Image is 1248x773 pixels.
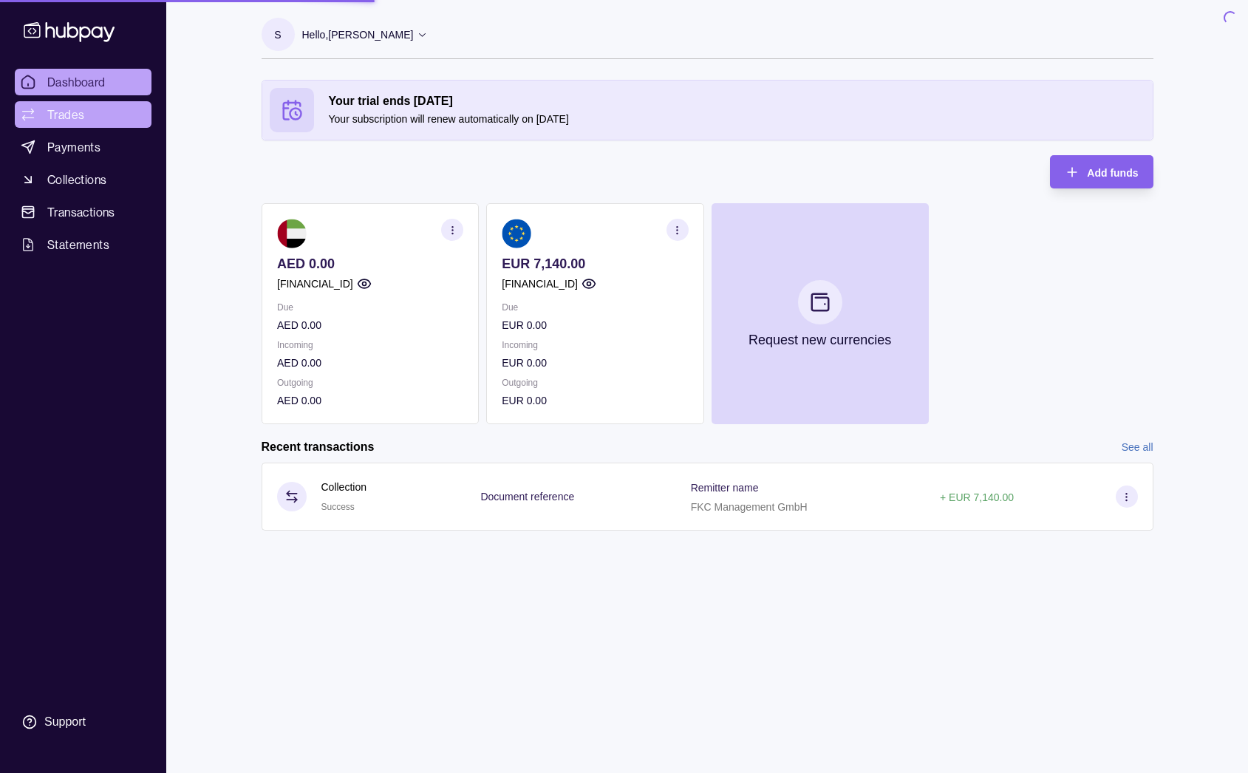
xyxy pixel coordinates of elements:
[15,231,151,258] a: Statements
[277,219,307,248] img: ae
[321,479,366,495] p: Collection
[277,276,353,292] p: [FINANCIAL_ID]
[277,256,463,272] p: AED 0.00
[1050,155,1153,188] button: Add funds
[277,317,463,333] p: AED 0.00
[274,27,281,43] p: S
[277,392,463,409] p: AED 0.00
[502,337,688,353] p: Incoming
[262,439,375,455] h2: Recent transactions
[47,138,100,156] span: Payments
[502,355,688,371] p: EUR 0.00
[940,491,1014,503] p: + EUR 7,140.00
[502,299,688,316] p: Due
[329,93,1145,109] h2: Your trial ends [DATE]
[691,501,808,513] p: FKC Management GmbH
[277,375,463,391] p: Outgoing
[1122,439,1153,455] a: See all
[47,106,84,123] span: Trades
[1087,167,1138,179] span: Add funds
[691,482,759,494] p: Remitter name
[329,111,1145,127] p: Your subscription will renew automatically on [DATE]
[502,392,688,409] p: EUR 0.00
[711,203,928,424] button: Request new currencies
[15,166,151,193] a: Collections
[15,134,151,160] a: Payments
[15,101,151,128] a: Trades
[44,714,86,730] div: Support
[277,299,463,316] p: Due
[277,337,463,353] p: Incoming
[302,27,414,43] p: Hello, [PERSON_NAME]
[47,236,109,253] span: Statements
[502,317,688,333] p: EUR 0.00
[47,203,115,221] span: Transactions
[15,706,151,738] a: Support
[277,355,463,371] p: AED 0.00
[15,199,151,225] a: Transactions
[15,69,151,95] a: Dashboard
[47,73,106,91] span: Dashboard
[502,276,578,292] p: [FINANCIAL_ID]
[321,502,355,512] span: Success
[502,256,688,272] p: EUR 7,140.00
[480,491,574,503] p: Document reference
[47,171,106,188] span: Collections
[502,219,531,248] img: eu
[749,332,891,348] p: Request new currencies
[502,375,688,391] p: Outgoing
